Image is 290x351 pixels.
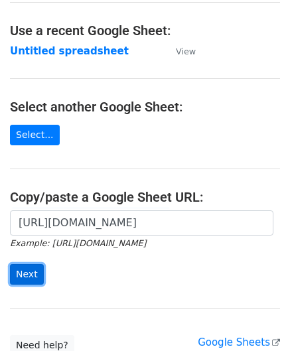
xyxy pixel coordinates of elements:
[10,23,280,38] h4: Use a recent Google Sheet:
[163,45,196,57] a: View
[198,336,280,348] a: Google Sheets
[10,189,280,205] h4: Copy/paste a Google Sheet URL:
[10,210,273,236] input: Paste your Google Sheet URL here
[10,125,60,145] a: Select...
[176,46,196,56] small: View
[10,264,44,285] input: Next
[224,287,290,351] iframe: Chat Widget
[10,45,129,57] a: Untitled spreadsheet
[10,238,146,248] small: Example: [URL][DOMAIN_NAME]
[10,99,280,115] h4: Select another Google Sheet:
